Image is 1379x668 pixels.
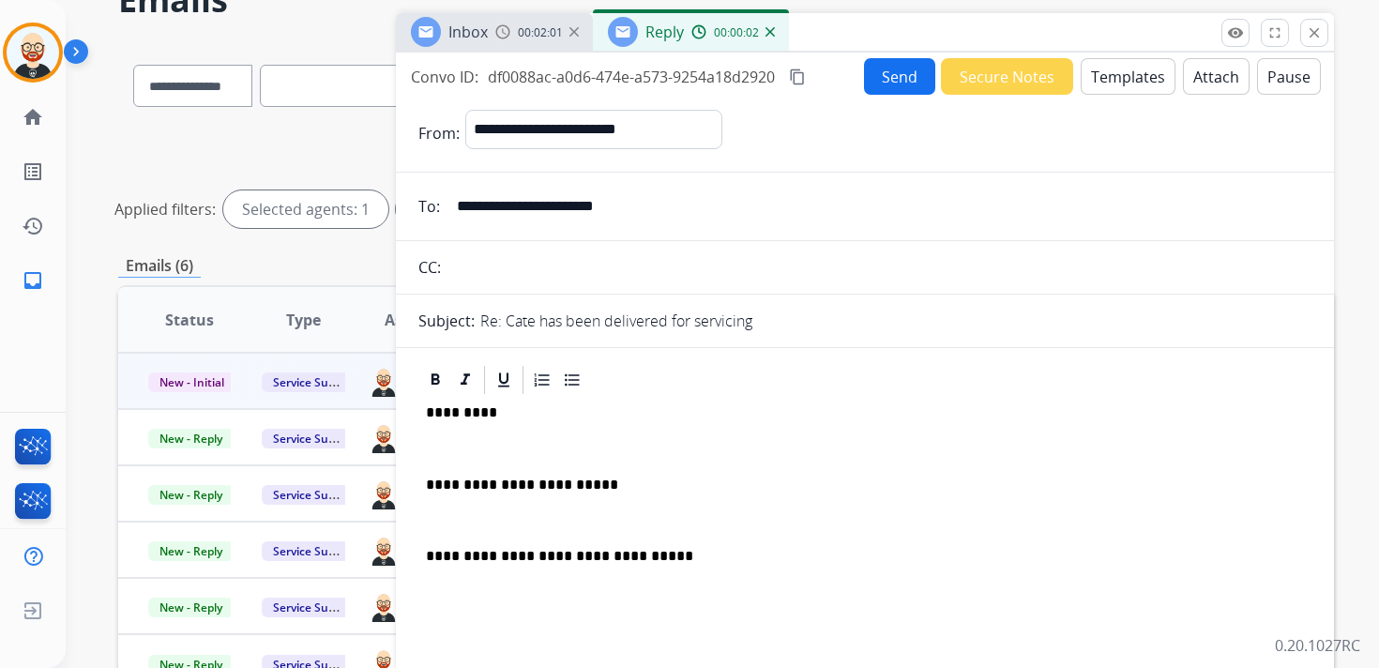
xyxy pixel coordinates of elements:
p: Convo ID: [411,66,478,88]
span: 00:00:02 [714,25,759,40]
span: New - Reply [148,429,234,448]
span: Type [286,309,321,331]
p: Subject: [418,310,475,332]
div: Bullet List [558,366,586,394]
p: From: [418,122,460,144]
button: Attach [1183,58,1250,95]
p: CC: [418,256,441,279]
span: New - Initial [148,372,235,392]
div: Selected agents: 1 [223,190,388,228]
span: Reply [645,22,684,42]
mat-icon: fullscreen [1266,24,1283,41]
span: Service Support [262,372,369,392]
button: Send [864,58,935,95]
p: Re: Cate has been delivered for servicing [480,310,752,332]
p: 0.20.1027RC [1275,634,1360,657]
div: Bold [421,366,449,394]
img: avatar [7,26,59,79]
mat-icon: inbox [22,269,44,292]
span: New - Reply [148,598,234,617]
span: Service Support [262,598,369,617]
img: agent-avatar [369,478,399,509]
span: Service Support [262,485,369,505]
mat-icon: remove_red_eye [1227,24,1244,41]
img: agent-avatar [369,590,399,622]
mat-icon: content_copy [789,68,806,85]
mat-icon: home [22,106,44,129]
span: Service Support [262,541,369,561]
span: 00:02:01 [518,25,563,40]
span: New - Reply [148,541,234,561]
img: agent-avatar [369,534,399,566]
mat-icon: close [1306,24,1323,41]
span: Inbox [448,22,488,42]
mat-icon: list_alt [22,160,44,183]
img: agent-avatar [369,421,399,453]
div: Underline [490,366,518,394]
div: Ordered List [528,366,556,394]
button: Templates [1081,58,1175,95]
span: New - Reply [148,485,234,505]
button: Pause [1257,58,1321,95]
mat-icon: history [22,215,44,237]
span: Assignee [385,309,450,331]
img: agent-avatar [369,365,399,397]
p: Emails (6) [118,254,201,278]
button: Secure Notes [941,58,1073,95]
span: Status [165,309,214,331]
span: Service Support [262,429,369,448]
p: Applied filters: [114,198,216,220]
span: df0088ac-a0d6-474e-a573-9254a18d2920 [488,67,775,87]
div: Italic [451,366,479,394]
p: To: [418,195,440,218]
